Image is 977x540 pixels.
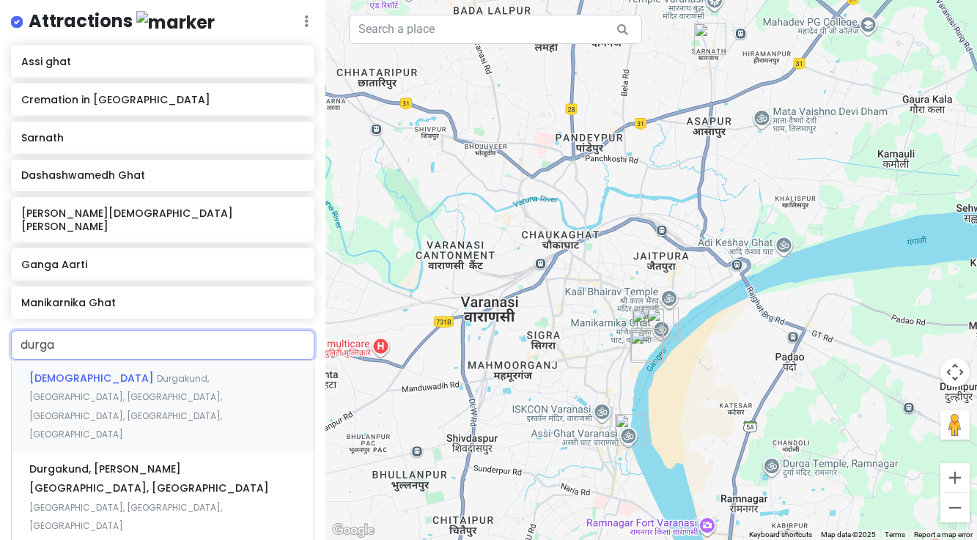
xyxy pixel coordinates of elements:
span: [DEMOGRAPHIC_DATA] [29,371,157,385]
h6: [PERSON_NAME][DEMOGRAPHIC_DATA][PERSON_NAME] [21,207,304,233]
div: Cremation in varanasi [641,306,674,338]
img: marker [136,11,215,34]
div: Dashashwamedh Ghat [630,330,663,363]
div: Assi ghat [615,414,647,446]
div: Ganga Aarti [631,328,663,360]
h6: Ganga Aarti [21,258,304,271]
div: Sarnath [694,23,726,55]
button: Zoom in [940,463,970,492]
h4: Attractions [29,10,215,34]
span: Map data ©2025 [821,530,876,539]
button: Keyboard shortcuts [749,530,812,540]
span: Durgakund, [PERSON_NAME][GEOGRAPHIC_DATA], [GEOGRAPHIC_DATA] [29,462,269,495]
input: + Add place or address [11,330,314,360]
div: Shri Kashi Vishwanath Temple [632,309,664,341]
button: Zoom out [940,493,970,522]
button: Map camera controls [940,358,970,387]
a: Terms (opens in new tab) [885,530,905,539]
h6: Assi ghat [21,55,304,68]
h6: Cremation in [GEOGRAPHIC_DATA] [21,93,304,106]
img: Google [329,521,377,540]
div: Manikarnika Ghat [646,308,679,340]
h6: Dashashwamedh Ghat [21,169,304,182]
a: Open this area in Google Maps (opens a new window) [329,521,377,540]
h6: Manikarnika Ghat [21,296,304,309]
a: Report a map error [914,530,973,539]
input: Search a place [349,15,642,44]
button: Drag Pegman onto the map to open Street View [940,410,970,440]
h6: Sarnath [21,131,304,144]
span: [GEOGRAPHIC_DATA], [GEOGRAPHIC_DATA], [GEOGRAPHIC_DATA] [29,501,222,533]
